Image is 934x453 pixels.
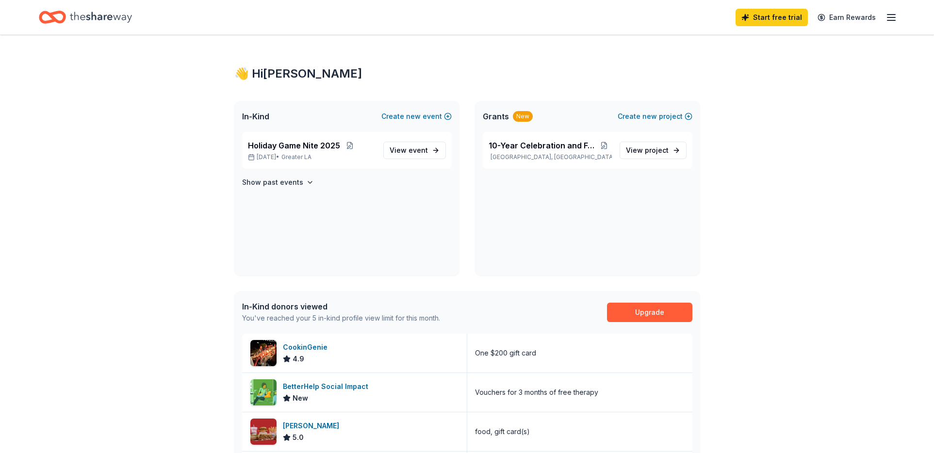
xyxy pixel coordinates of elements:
[513,111,533,122] div: New
[618,111,692,122] button: Createnewproject
[242,177,314,188] button: Show past events
[250,419,277,445] img: Image for Portillo's
[390,145,428,156] span: View
[383,142,446,159] a: View event
[812,9,882,26] a: Earn Rewards
[281,153,311,161] span: Greater LA
[607,303,692,322] a: Upgrade
[283,420,343,432] div: [PERSON_NAME]
[381,111,452,122] button: Createnewevent
[250,340,277,366] img: Image for CookinGenie
[248,140,340,151] span: Holiday Game Nite 2025
[242,312,440,324] div: You've reached your 5 in-kind profile view limit for this month.
[250,379,277,405] img: Image for BetterHelp Social Impact
[293,353,304,365] span: 4.9
[409,146,428,154] span: event
[620,142,687,159] a: View project
[736,9,808,26] a: Start free trial
[234,66,700,81] div: 👋 Hi [PERSON_NAME]
[475,387,598,398] div: Vouchers for 3 months of free therapy
[283,341,331,353] div: CookinGenie
[626,145,669,156] span: View
[645,146,669,154] span: project
[475,347,536,359] div: One $200 gift card
[475,426,530,437] div: food, gift card(s)
[489,140,596,151] span: 10-Year Celebration and Fundraiser
[483,111,509,122] span: Grants
[248,153,376,161] p: [DATE] •
[242,177,303,188] h4: Show past events
[242,301,440,312] div: In-Kind donors viewed
[293,392,308,404] span: New
[283,381,372,392] div: BetterHelp Social Impact
[406,111,421,122] span: new
[489,153,612,161] p: [GEOGRAPHIC_DATA], [GEOGRAPHIC_DATA]
[293,432,304,443] span: 5.0
[39,6,132,29] a: Home
[242,111,269,122] span: In-Kind
[642,111,657,122] span: new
